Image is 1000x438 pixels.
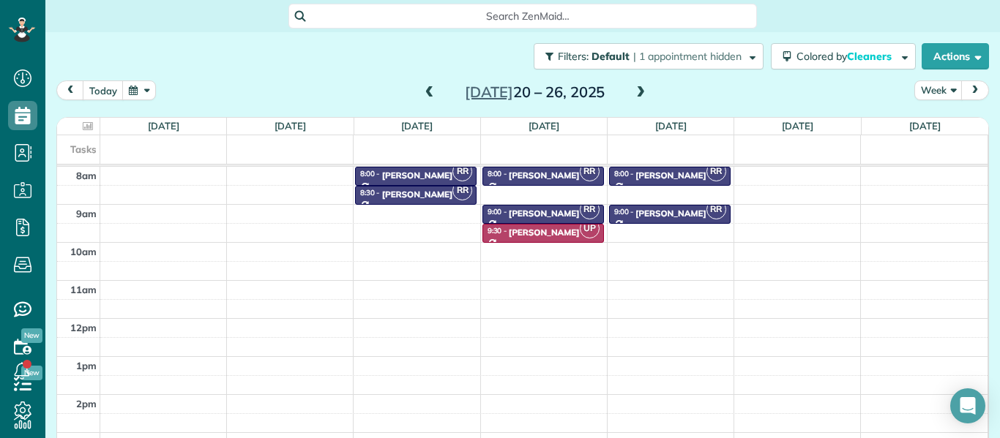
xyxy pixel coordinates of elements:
[526,43,764,69] a: Filters: Default | 1 appointment hidden
[76,208,97,219] span: 9am
[452,162,472,181] span: RR
[21,328,42,343] span: New
[70,143,97,155] span: Tasks
[558,50,589,63] span: Filters:
[771,43,916,69] button: Colored byCleaners
[580,219,600,238] span: UP
[70,322,97,333] span: 12pm
[70,284,97,295] span: 11am
[706,162,726,181] span: RR
[534,43,764,69] button: Filters: Default | 1 appointment hidden
[655,120,687,132] a: [DATE]
[56,80,84,100] button: prev
[509,170,580,181] div: [PERSON_NAME]
[148,120,179,132] a: [DATE]
[635,170,706,181] div: [PERSON_NAME]
[909,120,941,132] a: [DATE]
[950,388,985,423] div: Open Intercom Messenger
[444,84,627,100] h2: 20 – 26, 2025
[452,181,472,200] span: RR
[635,208,706,219] div: [PERSON_NAME]
[847,50,894,63] span: Cleaners
[76,360,97,371] span: 1pm
[70,246,97,257] span: 10am
[382,170,453,181] div: [PERSON_NAME]
[580,200,600,219] span: RR
[465,83,513,101] span: [DATE]
[382,189,453,200] div: [PERSON_NAME]
[529,120,560,132] a: [DATE]
[914,80,963,100] button: Week
[961,80,989,100] button: next
[592,50,630,63] span: Default
[922,43,989,69] button: Actions
[76,170,97,181] span: 8am
[580,162,600,181] span: RR
[509,227,580,238] div: [PERSON_NAME]
[706,200,726,219] span: RR
[401,120,433,132] a: [DATE]
[76,398,97,409] span: 2pm
[633,50,742,63] span: | 1 appointment hidden
[796,50,897,63] span: Colored by
[509,208,580,219] div: [PERSON_NAME]
[782,120,813,132] a: [DATE]
[275,120,306,132] a: [DATE]
[83,80,124,100] button: today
